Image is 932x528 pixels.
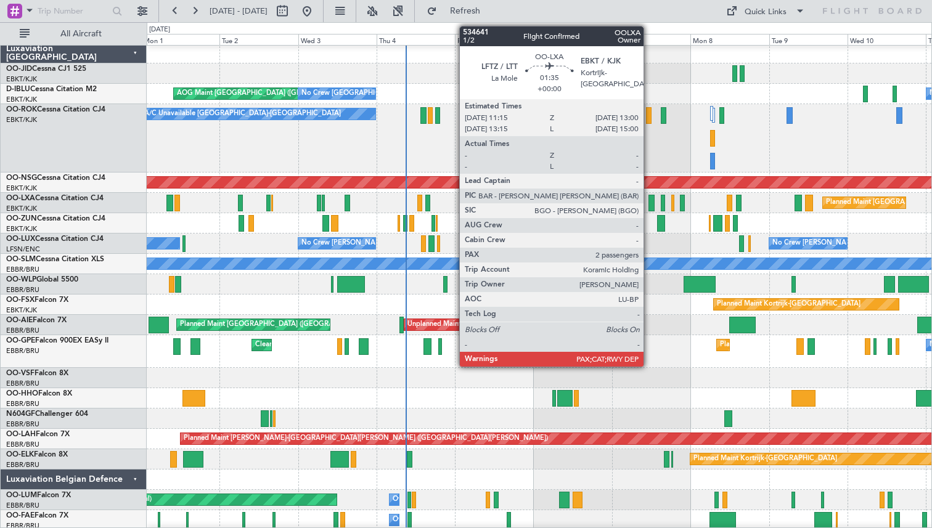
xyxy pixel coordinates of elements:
a: OO-LUXCessna Citation CJ4 [6,235,104,243]
a: OO-FAEFalcon 7X [6,512,68,519]
span: OO-WLP [6,276,36,283]
button: Refresh [421,1,495,21]
span: OO-ROK [6,106,37,113]
a: OO-LUMFalcon 7X [6,492,71,499]
a: EBKT/KJK [6,115,37,124]
span: OO-SLM [6,256,36,263]
a: EBKT/KJK [6,224,37,234]
span: OO-VSF [6,370,35,377]
button: All Aircraft [14,24,134,44]
span: OO-LUX [6,235,35,243]
a: OO-SLMCessna Citation XLS [6,256,104,263]
div: No Crew [PERSON_NAME] ([PERSON_NAME]) [772,234,920,253]
a: OO-NSGCessna Citation CJ4 [6,174,105,182]
span: All Aircraft [32,30,130,38]
span: OO-LXA [6,195,35,202]
a: OO-LAHFalcon 7X [6,431,70,438]
span: D-IBLU [6,86,30,93]
div: Fri 5 [455,34,533,45]
a: OO-ZUNCessna Citation CJ4 [6,215,105,222]
div: Owner Melsbroek Air Base [393,490,476,509]
div: Thu 4 [377,34,455,45]
div: Planned Maint Kortrijk-[GEOGRAPHIC_DATA] [717,295,860,314]
a: EBKT/KJK [6,184,37,193]
div: Mon 1 [141,34,219,45]
a: EBBR/BRU [6,285,39,294]
a: OO-JIDCessna CJ1 525 [6,65,86,73]
button: Quick Links [720,1,811,21]
a: D-IBLUCessna Citation M2 [6,86,97,93]
span: OO-ELK [6,451,34,458]
div: Sat 6 [534,34,612,45]
span: OO-LAH [6,431,36,438]
div: AOG Maint [GEOGRAPHIC_DATA] ([GEOGRAPHIC_DATA] National) [177,84,391,103]
a: EBBR/BRU [6,420,39,429]
a: OO-GPEFalcon 900EX EASy II [6,337,108,344]
div: Sun 7 [612,34,690,45]
a: EBKT/KJK [6,95,37,104]
span: OO-FAE [6,512,35,519]
a: EBBR/BRU [6,326,39,335]
a: OO-FSXFalcon 7X [6,296,68,304]
a: OO-WLPGlobal 5500 [6,276,78,283]
a: OO-HHOFalcon 8X [6,390,72,397]
div: [DATE] [149,25,170,35]
span: OO-AIE [6,317,33,324]
span: OO-NSG [6,174,37,182]
span: Refresh [439,7,491,15]
a: EBBR/BRU [6,440,39,449]
div: Planned Maint Kortrijk-[GEOGRAPHIC_DATA] [693,450,837,468]
div: Wed 10 [848,34,926,45]
div: Quick Links [745,6,787,18]
div: Cleaning [GEOGRAPHIC_DATA] ([GEOGRAPHIC_DATA] National) [255,336,461,354]
a: EBBR/BRU [6,460,39,469]
div: Tue 2 [219,34,298,45]
div: No Crew [PERSON_NAME] ([PERSON_NAME]) [301,234,449,253]
a: N604GFChallenger 604 [6,410,88,418]
span: OO-FSX [6,296,35,304]
a: EBKT/KJK [6,75,37,84]
div: Unplanned Maint [GEOGRAPHIC_DATA] ([GEOGRAPHIC_DATA] National) [407,315,639,334]
a: EBKT/KJK [6,306,37,315]
div: A/C Unavailable [GEOGRAPHIC_DATA]-[GEOGRAPHIC_DATA] [144,105,341,123]
span: OO-HHO [6,390,38,397]
input: Trip Number [38,2,108,20]
a: EBKT/KJK [6,204,37,213]
a: OO-VSFFalcon 8X [6,370,68,377]
a: OO-LXACessna Citation CJ4 [6,195,104,202]
span: OO-JID [6,65,32,73]
a: EBBR/BRU [6,501,39,510]
a: EBBR/BRU [6,379,39,388]
div: Mon 8 [690,34,769,45]
span: N604GF [6,410,35,418]
a: EBBR/BRU [6,399,39,408]
a: EBBR/BRU [6,265,39,274]
div: Wed 3 [298,34,377,45]
a: EBBR/BRU [6,346,39,355]
span: OO-GPE [6,337,35,344]
div: Planned Maint [GEOGRAPHIC_DATA] ([GEOGRAPHIC_DATA]) [180,315,374,334]
a: OO-ROKCessna Citation CJ4 [6,106,105,113]
div: Planned Maint [PERSON_NAME]-[GEOGRAPHIC_DATA][PERSON_NAME] ([GEOGRAPHIC_DATA][PERSON_NAME]) [184,429,548,448]
a: LFSN/ENC [6,245,40,254]
span: OO-LUM [6,492,37,499]
div: Tue 9 [769,34,848,45]
a: OO-AIEFalcon 7X [6,317,67,324]
span: [DATE] - [DATE] [210,6,268,17]
span: OO-ZUN [6,215,37,222]
a: OO-ELKFalcon 8X [6,451,68,458]
div: No Crew [GEOGRAPHIC_DATA] ([GEOGRAPHIC_DATA] National) [301,84,508,103]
